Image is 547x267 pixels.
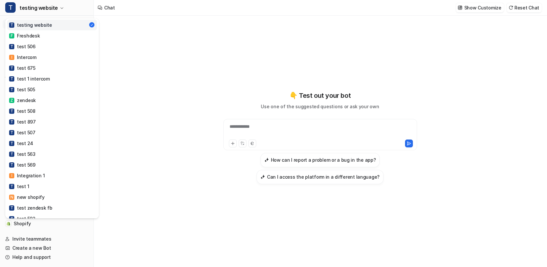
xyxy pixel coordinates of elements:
[9,205,14,211] span: T
[9,33,14,38] span: F
[9,65,35,71] div: test 675
[9,204,52,211] div: test zendesk fb
[9,54,36,61] div: Intercom
[9,215,35,222] div: test 502
[9,97,36,104] div: zendesk
[9,87,14,92] span: T
[9,161,35,168] div: test 569
[9,66,14,71] span: T
[9,194,45,200] div: new shopify
[9,195,14,200] span: N
[9,151,35,157] div: test 563
[9,184,14,189] span: T
[9,141,14,146] span: T
[9,75,50,82] div: test 1 intercom
[9,216,14,221] span: T
[9,140,33,147] div: test 24
[9,76,14,82] span: T
[20,3,58,12] span: testing website
[9,162,14,168] span: T
[9,119,14,125] span: T
[5,18,99,218] div: Ttesting website
[9,109,14,114] span: T
[9,172,45,179] div: Integration 1
[9,32,40,39] div: Freshdesk
[9,98,14,103] span: Z
[9,55,14,60] span: I
[9,118,36,125] div: test 897
[9,86,35,93] div: test 505
[9,129,35,136] div: test 507
[9,183,29,190] div: test 1
[9,22,52,28] div: testing website
[9,43,35,50] div: test 506
[9,130,14,135] span: T
[9,22,14,28] span: T
[9,108,35,114] div: test 508
[9,44,14,49] span: T
[5,2,16,13] span: T
[9,152,14,157] span: T
[9,173,14,178] span: I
